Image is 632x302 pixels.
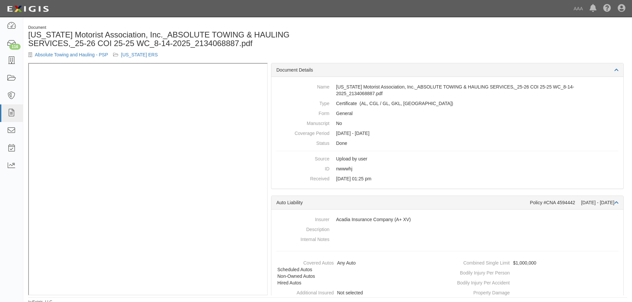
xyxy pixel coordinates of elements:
[276,138,618,148] dd: Done
[276,128,329,137] dt: Coverage Period
[450,268,510,276] dt: Bodily Injury Per Person
[603,5,611,13] i: Help Center - Complianz
[276,82,329,90] dt: Name
[276,138,329,147] dt: Status
[9,44,21,50] div: 116
[276,199,530,206] div: Auto Liability
[450,258,510,266] dt: Combined Single Limit
[276,128,618,138] dd: [DATE] - [DATE]
[450,288,510,296] dt: Property Damage
[276,154,329,162] dt: Source
[276,82,618,98] dd: [US_STATE] Motorist Association, Inc._ABSOLUTE TOWING & HAULING SERVICES,_25-26 COI 25-25 WC_8-14...
[274,258,334,266] dt: Covered Autos
[28,30,323,48] h1: [US_STATE] Motorist Association, Inc._ABSOLUTE TOWING & HAULING SERVICES,_25-26 COI 25-25 WC_8-14...
[276,118,329,127] dt: Manuscript
[28,25,323,30] div: Document
[121,52,158,57] a: [US_STATE] ERS
[450,278,510,286] dt: Bodily Injury Per Accident
[276,98,618,108] dd: Auto Liability Commercial General Liability / Garage Liability Garage Keepers Liability On-Hook
[276,164,618,174] dd: nwwwhj
[5,3,51,15] img: logo-5460c22ac91f19d4615b14bd174203de0afe785f0fc80cf4dbbc73dc1793850b.png
[570,2,586,15] a: AAA
[276,154,618,164] dd: Upload by user
[276,108,329,117] dt: Form
[276,224,329,233] dt: Description
[271,63,623,77] div: Document Details
[274,258,445,288] dd: Any Auto, Scheduled Autos, Non-Owned Autos, Hired Autos
[35,52,108,57] a: Absolute Towing and Hauling - PSP
[276,108,618,118] dd: General
[276,214,618,224] dd: Acadia Insurance Company (A+ XV)
[530,199,618,206] div: Policy #CNA 4594442 [DATE] - [DATE]
[274,288,334,296] dt: Additional Insured
[276,118,618,128] dd: No
[276,214,329,223] dt: Insurer
[276,98,329,107] dt: Type
[276,174,329,182] dt: Received
[450,258,621,268] dd: $1,000,000
[276,164,329,172] dt: ID
[276,234,329,243] dt: Internal Notes
[276,174,618,184] dd: [DATE] 01:25 pm
[274,288,445,298] dd: Not selected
